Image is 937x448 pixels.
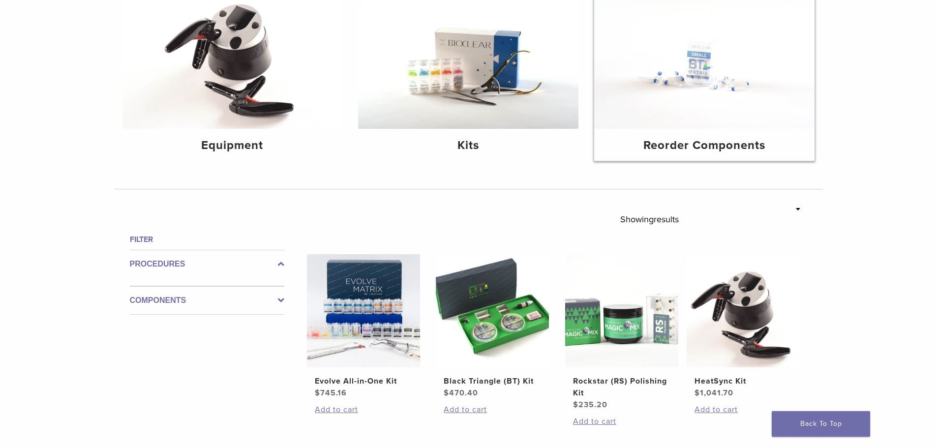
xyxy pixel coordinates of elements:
[695,388,700,398] span: $
[315,404,412,416] a: Add to cart: “Evolve All-in-One Kit”
[602,137,807,154] h4: Reorder Components
[695,388,733,398] bdi: 1,041.70
[565,254,679,411] a: Rockstar (RS) Polishing KitRockstar (RS) Polishing Kit $235.20
[565,254,678,367] img: Rockstar (RS) Polishing Kit
[695,375,792,387] h2: HeatSync Kit
[130,234,284,245] h4: Filter
[620,209,679,230] p: Showing results
[315,388,320,398] span: $
[772,411,870,437] a: Back To Top
[130,137,335,154] h4: Equipment
[315,388,347,398] bdi: 745.16
[130,258,284,270] label: Procedures
[436,254,549,367] img: Black Triangle (BT) Kit
[573,416,670,427] a: Add to cart: “Rockstar (RS) Polishing Kit”
[686,254,801,399] a: HeatSync KitHeatSync Kit $1,041.70
[573,400,607,410] bdi: 235.20
[444,388,449,398] span: $
[695,404,792,416] a: Add to cart: “HeatSync Kit”
[687,254,800,367] img: HeatSync Kit
[307,254,420,367] img: Evolve All-in-One Kit
[573,400,578,410] span: $
[444,404,541,416] a: Add to cart: “Black Triangle (BT) Kit”
[573,375,670,399] h2: Rockstar (RS) Polishing Kit
[435,254,550,399] a: Black Triangle (BT) KitBlack Triangle (BT) Kit $470.40
[315,375,412,387] h2: Evolve All-in-One Kit
[444,375,541,387] h2: Black Triangle (BT) Kit
[130,295,284,306] label: Components
[366,137,571,154] h4: Kits
[444,388,478,398] bdi: 470.40
[306,254,421,399] a: Evolve All-in-One KitEvolve All-in-One Kit $745.16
